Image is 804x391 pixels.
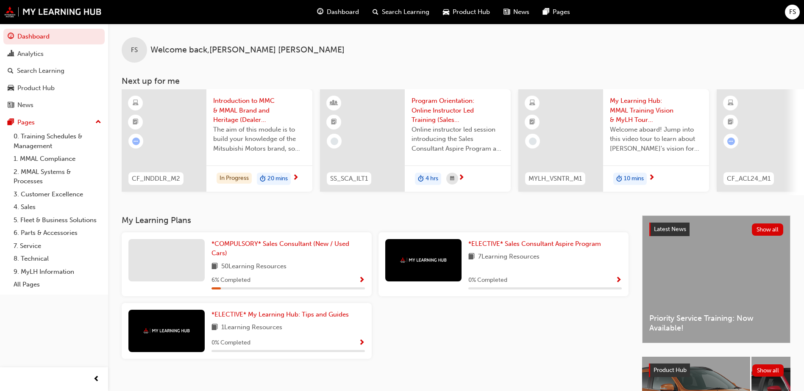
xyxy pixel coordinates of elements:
[10,165,105,188] a: 2. MMAL Systems & Processes
[615,275,622,286] button: Show Progress
[468,252,475,262] span: book-icon
[359,339,365,347] span: Show Progress
[221,322,282,333] span: 1 Learning Resources
[529,138,537,145] span: learningRecordVerb_NONE-icon
[150,45,345,55] span: Welcome back , [PERSON_NAME] [PERSON_NAME]
[359,277,365,284] span: Show Progress
[10,278,105,291] a: All Pages
[359,275,365,286] button: Show Progress
[610,125,702,154] span: Welcome aboard! Jump into this video tour to learn about [PERSON_NAME]'s vision for your learning...
[292,174,299,182] span: next-icon
[785,5,800,19] button: FS
[211,240,349,257] span: *COMPULSORY* Sales Consultant (New / Used Cars)
[728,98,734,109] span: learningResourceType_ELEARNING-icon
[211,275,250,285] span: 6 % Completed
[727,138,735,145] span: learningRecordVerb_ATTEMPT-icon
[331,138,338,145] span: learningRecordVerb_NONE-icon
[17,66,64,76] div: Search Learning
[615,277,622,284] span: Show Progress
[211,262,218,272] span: book-icon
[654,366,687,374] span: Product Hub
[543,7,549,17] span: pages-icon
[331,98,337,109] span: learningResourceType_INSTRUCTOR_LED-icon
[727,174,771,184] span: CF_ACL24_M1
[436,3,497,21] a: car-iconProduct Hub
[529,174,582,184] span: MYLH_VSNTR_M1
[8,85,14,92] span: car-icon
[536,3,577,21] a: pages-iconPages
[211,322,218,333] span: book-icon
[217,173,252,184] div: In Progress
[504,7,510,17] span: news-icon
[10,252,105,265] a: 8. Technical
[221,262,287,272] span: 50 Learning Resources
[10,240,105,253] a: 7. Service
[108,76,804,86] h3: Next up for me
[3,115,105,130] button: Pages
[624,174,644,184] span: 10 mins
[359,338,365,348] button: Show Progress
[3,27,105,115] button: DashboardAnalyticsSearch LearningProduct HubNews
[3,63,105,79] a: Search Learning
[400,257,447,263] img: mmal
[529,117,535,128] span: booktick-icon
[10,226,105,240] a: 6. Parts & Accessories
[426,174,438,184] span: 4 hrs
[330,174,368,184] span: SS_SCA_ILT1
[450,173,454,184] span: calendar-icon
[468,240,601,248] span: *ELECTIVE* Sales Consultant Aspire Program
[95,117,101,128] span: up-icon
[320,89,511,192] a: SS_SCA_ILT1Program Orientation: Online Instructor Led Training (Sales Consultant Aspire Program)O...
[418,173,424,184] span: duration-icon
[213,125,306,154] span: The aim of this module is to build your knowledge of the Mitsubishi Motors brand, so you can demo...
[213,96,306,125] span: Introduction to MMC & MMAL Brand and Heritage (Dealer Induction)
[10,188,105,201] a: 3. Customer Excellence
[310,3,366,21] a: guage-iconDashboard
[789,7,796,17] span: FS
[132,138,140,145] span: learningRecordVerb_ATTEMPT-icon
[366,3,436,21] a: search-iconSearch Learning
[412,125,504,154] span: Online instructor led session introducing the Sales Consultant Aspire Program and outlining what ...
[497,3,536,21] a: news-iconNews
[412,96,504,125] span: Program Orientation: Online Instructor Led Training (Sales Consultant Aspire Program)
[513,7,529,17] span: News
[10,201,105,214] a: 4. Sales
[93,374,100,385] span: prev-icon
[8,119,14,127] span: pages-icon
[642,215,790,343] a: Latest NewsShow allPriority Service Training: Now Available!
[143,328,190,333] img: mmal
[327,7,359,17] span: Dashboard
[211,310,352,319] a: *ELECTIVE* My Learning Hub: Tips and Guides
[133,98,139,109] span: learningResourceType_ELEARNING-icon
[10,130,105,152] a: 0. Training Schedules & Management
[8,33,14,41] span: guage-icon
[8,50,14,58] span: chart-icon
[373,7,378,17] span: search-icon
[122,89,312,192] a: CF_INDDLR_M2Introduction to MMC & MMAL Brand and Heritage (Dealer Induction)The aim of this modul...
[4,6,102,17] img: mmal
[17,49,44,59] div: Analytics
[260,173,266,184] span: duration-icon
[331,117,337,128] span: booktick-icon
[654,226,686,233] span: Latest News
[131,45,138,55] span: FS
[10,152,105,165] a: 1. MMAL Compliance
[17,83,55,93] div: Product Hub
[133,117,139,128] span: booktick-icon
[649,314,783,333] span: Priority Service Training: Now Available!
[211,239,365,258] a: *COMPULSORY* Sales Consultant (New / Used Cars)
[610,96,702,125] span: My Learning Hub: MMAL Training Vision & MyLH Tour (Elective)
[317,7,323,17] span: guage-icon
[3,97,105,113] a: News
[443,7,449,17] span: car-icon
[211,311,349,318] span: *ELECTIVE* My Learning Hub: Tips and Guides
[518,89,709,192] a: MYLH_VSNTR_M1My Learning Hub: MMAL Training Vision & MyLH Tour (Elective)Welcome aboard! Jump int...
[10,265,105,278] a: 9. MyLH Information
[453,7,490,17] span: Product Hub
[529,98,535,109] span: learningResourceType_ELEARNING-icon
[728,117,734,128] span: booktick-icon
[752,364,784,377] button: Show all
[211,338,250,348] span: 0 % Completed
[468,239,604,249] a: *ELECTIVE* Sales Consultant Aspire Program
